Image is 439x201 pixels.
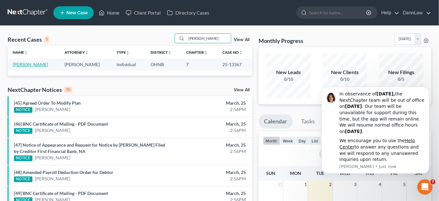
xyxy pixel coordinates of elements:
[35,127,70,134] a: [PERSON_NAME]
[378,7,399,18] a: Help
[164,7,213,18] a: Directory Cases
[222,50,243,55] a: Case Nounfold_more
[111,59,145,70] td: Individual
[329,181,333,188] span: 2
[126,51,130,55] i: unfold_more
[400,7,431,18] a: DannLaw
[14,177,32,182] div: NOTICE
[85,51,89,55] i: unfold_more
[59,59,111,70] td: [PERSON_NAME]
[379,69,423,76] div: New Filings
[173,190,246,197] div: March, 25
[14,142,165,154] a: [47] Notice of Appearance and Request for Notice by [PERSON_NAME] Filed by Creditor First Financi...
[417,179,433,195] iframe: Intercom live chat
[14,156,32,161] div: NOTICE
[13,62,48,67] a: [PERSON_NAME]
[173,169,246,176] div: March, 25
[309,136,321,145] button: list
[304,181,308,188] span: 1
[173,127,246,134] div: 2:56PM
[280,136,296,145] button: week
[14,107,32,113] div: NOTICE
[267,69,311,76] div: New Leads
[173,176,246,182] div: 2:56PM
[266,170,275,176] span: Sun
[323,69,367,76] div: New Clients
[186,34,231,43] input: Search by name...
[259,114,293,128] a: Calendar
[263,136,280,145] button: month
[290,170,301,176] span: Mon
[173,121,246,127] div: March, 25
[117,50,130,55] a: Typeunfold_more
[151,50,172,55] a: Districtunfold_more
[145,59,181,70] td: OHNB
[296,114,321,128] a: Tasks
[8,86,72,94] div: NextChapter Notices
[239,51,243,55] i: unfold_more
[277,181,283,188] span: 31
[35,176,70,182] a: [PERSON_NAME]
[66,10,88,15] span: New Case
[234,38,250,42] a: View All
[403,181,407,188] span: 5
[173,100,246,106] div: March, 25
[186,50,208,55] a: Chapterunfold_more
[312,81,439,177] iframe: Intercom notifications message
[14,128,32,134] div: NOTICE
[8,36,49,43] div: Recent Cases
[173,106,246,113] div: 2:56PM
[173,148,246,155] div: 2:56PM
[24,51,28,55] i: unfold_more
[35,106,70,113] a: [PERSON_NAME]
[259,37,304,45] h3: Monthly Progress
[353,181,357,188] span: 3
[123,7,164,18] a: Client Portal
[430,179,436,184] span: 7
[64,87,72,93] div: 10
[379,76,423,82] div: 0/5
[35,155,70,161] a: [PERSON_NAME]
[14,121,108,127] a: [46] BNC Certificate of Mailing - PDF Document
[309,7,367,18] input: Search by name...
[323,76,367,82] div: 0/10
[234,88,250,92] a: View All
[181,59,217,70] td: 7
[13,50,28,55] a: Nameunfold_more
[173,142,246,148] div: March, 25
[267,76,311,82] div: 0/10
[14,170,113,175] a: [48] Amended Payroll Deduction Order for Debtor
[378,181,382,188] span: 4
[14,191,108,196] a: [49] BNC Certificate of Mailing - PDF Document
[44,37,49,42] div: 1
[204,51,208,55] i: unfold_more
[96,7,123,18] a: Home
[64,50,89,55] a: Attorneyunfold_more
[168,51,172,55] i: unfold_more
[296,136,309,145] button: day
[14,100,81,106] a: [45] Agreed Order To Modify Plan
[217,59,252,70] td: 25-13367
